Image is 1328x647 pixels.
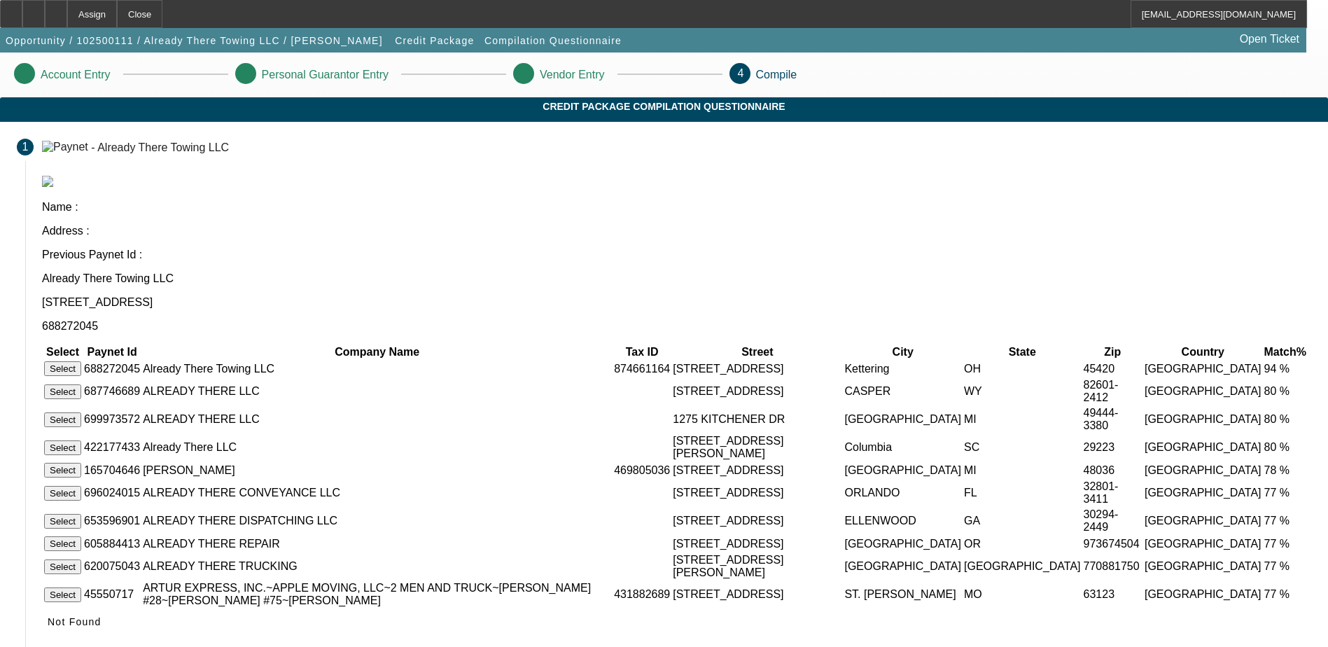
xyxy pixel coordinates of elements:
td: [GEOGRAPHIC_DATA] [1144,553,1262,580]
td: [GEOGRAPHIC_DATA] [844,536,962,552]
button: Select [44,384,81,399]
a: Open Ticket [1234,27,1305,51]
td: ALREADY THERE TRUCKING [142,553,612,580]
th: Match% [1264,345,1307,359]
button: Select [44,486,81,501]
button: Select [44,514,81,529]
td: [PERSON_NAME] [142,462,612,478]
td: ST. [PERSON_NAME] [844,581,962,608]
td: 770881750 [1083,553,1142,580]
td: [GEOGRAPHIC_DATA] [1144,406,1262,433]
th: Tax ID [613,345,671,359]
td: [STREET_ADDRESS][PERSON_NAME] [672,553,842,580]
td: 620075043 [83,553,141,580]
td: 80 % [1264,378,1307,405]
td: [GEOGRAPHIC_DATA] [1144,581,1262,608]
div: - Already There Towing LLC [91,141,229,153]
p: Vendor Entry [540,69,605,81]
p: Account Entry [41,69,111,81]
td: [STREET_ADDRESS] [672,378,842,405]
button: Select [44,361,81,376]
span: Compilation Questionnaire [484,35,622,46]
td: 687746689 [83,378,141,405]
td: ALREADY THERE REPAIR [142,536,612,552]
td: 699973572 [83,406,141,433]
td: [GEOGRAPHIC_DATA] [963,553,1082,580]
td: 688272045 [83,361,141,377]
td: 78 % [1264,462,1307,478]
td: ALREADY THERE LLC [142,378,612,405]
td: 63123 [1083,581,1142,608]
th: State [963,345,1082,359]
td: [GEOGRAPHIC_DATA] [844,462,962,478]
td: 82601-2412 [1083,378,1142,405]
td: FL [963,480,1082,506]
td: 165704646 [83,462,141,478]
td: [GEOGRAPHIC_DATA] [1144,480,1262,506]
td: Already There Towing LLC [142,361,612,377]
td: 696024015 [83,480,141,506]
td: 49444-3380 [1083,406,1142,433]
td: 80 % [1264,434,1307,461]
p: Compile [756,69,797,81]
img: paynet_logo.jpg [42,176,53,187]
button: Credit Package [391,28,477,53]
td: 77 % [1264,553,1307,580]
td: Already There LLC [142,434,612,461]
button: Select [44,463,81,478]
td: [GEOGRAPHIC_DATA] [1144,361,1262,377]
td: GA [963,508,1082,534]
td: 30294-2449 [1083,508,1142,534]
td: ELLENWOOD [844,508,962,534]
td: 422177433 [83,434,141,461]
td: [GEOGRAPHIC_DATA] [1144,434,1262,461]
td: [GEOGRAPHIC_DATA] [1144,536,1262,552]
td: 32801-3411 [1083,480,1142,506]
p: Address : [42,225,1311,237]
td: ARTUR EXPRESS, INC.~APPLE MOVING, LLC~2 MEN AND TRUCK~[PERSON_NAME] #28~[PERSON_NAME] #75~[PERSON... [142,581,612,608]
th: Street [672,345,842,359]
td: MI [963,406,1082,433]
button: Select [44,412,81,427]
td: OH [963,361,1082,377]
p: Previous Paynet Id : [42,249,1311,261]
td: CASPER [844,378,962,405]
span: Credit Package Compilation Questionnaire [11,101,1317,112]
p: [STREET_ADDRESS] [42,296,1311,309]
td: 77 % [1264,536,1307,552]
th: Select [43,345,82,359]
span: 4 [738,67,744,79]
td: SC [963,434,1082,461]
button: Not Found [42,609,107,634]
button: Compilation Questionnaire [481,28,625,53]
p: Name : [42,201,1311,214]
td: 77 % [1264,480,1307,506]
td: [STREET_ADDRESS] [672,581,842,608]
td: 77 % [1264,581,1307,608]
span: Credit Package [395,35,474,46]
p: Personal Guarantor Entry [262,69,389,81]
td: 48036 [1083,462,1142,478]
button: Select [44,440,81,455]
td: 653596901 [83,508,141,534]
td: 874661164 [613,361,671,377]
td: 1275 KITCHENER DR [672,406,842,433]
td: [GEOGRAPHIC_DATA] [844,553,962,580]
td: MO [963,581,1082,608]
td: OR [963,536,1082,552]
td: 45420 [1083,361,1142,377]
th: Zip [1083,345,1142,359]
td: ALREADY THERE CONVEYANCE LLC [142,480,612,506]
td: [STREET_ADDRESS][PERSON_NAME] [672,434,842,461]
td: [STREET_ADDRESS] [672,536,842,552]
span: Opportunity / 102500111 / Already There Towing LLC / [PERSON_NAME] [6,35,383,46]
img: Paynet [42,141,88,153]
button: Select [44,536,81,551]
td: [STREET_ADDRESS] [672,462,842,478]
td: ALREADY THERE DISPATCHING LLC [142,508,612,534]
td: ALREADY THERE LLC [142,406,612,433]
td: 77 % [1264,508,1307,534]
td: 431882689 [613,581,671,608]
td: [GEOGRAPHIC_DATA] [1144,378,1262,405]
th: City [844,345,962,359]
